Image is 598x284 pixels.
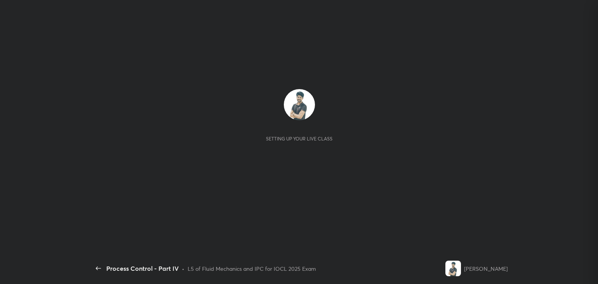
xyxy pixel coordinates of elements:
div: [PERSON_NAME] [464,265,508,273]
div: Process Control - Part IV [106,264,179,273]
div: L5 of Fluid Mechanics and IPC for IOCL 2025 Exam [188,265,316,273]
img: 91ee9b6d21d04924b6058f461868569a.jpg [445,261,461,276]
img: 91ee9b6d21d04924b6058f461868569a.jpg [284,89,315,120]
div: • [182,265,185,273]
div: Setting up your live class [266,136,332,142]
